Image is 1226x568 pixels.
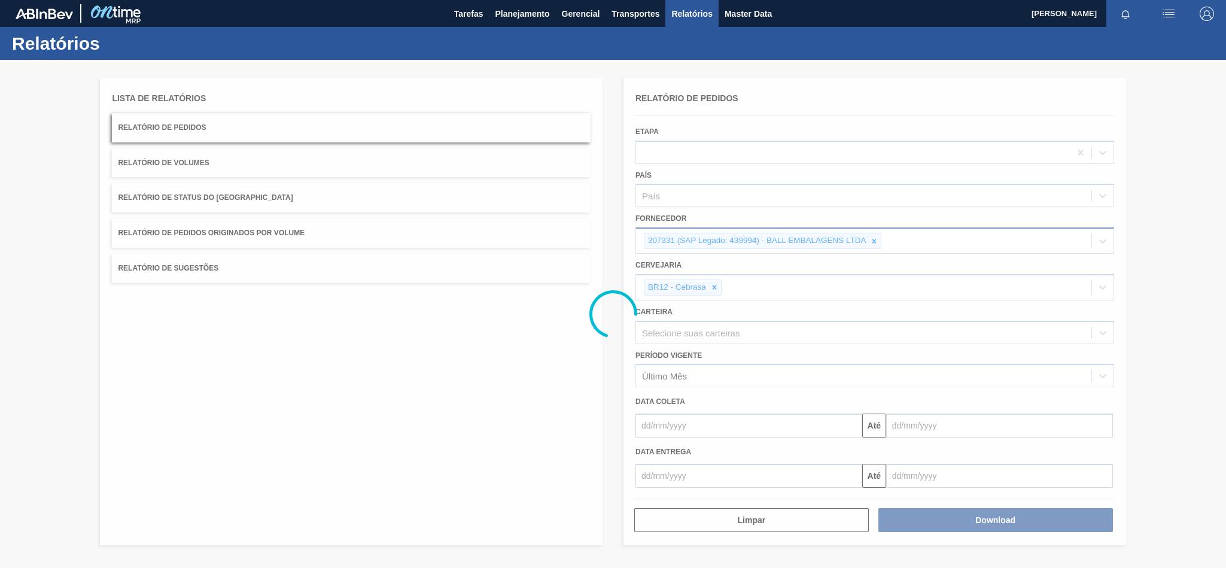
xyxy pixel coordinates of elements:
span: Tarefas [454,7,483,21]
h1: Relatórios [12,37,224,50]
span: Transportes [612,7,659,21]
img: Logout [1200,7,1214,21]
span: Planejamento [495,7,549,21]
button: Notificações [1106,5,1145,22]
span: Gerencial [562,7,600,21]
span: Relatórios [671,7,712,21]
span: Master Data [725,7,772,21]
img: TNhmsLtSVTkK8tSr43FrP2fwEKptu5GPRR3wAAAABJRU5ErkJggg== [16,8,73,19]
img: userActions [1161,7,1176,21]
